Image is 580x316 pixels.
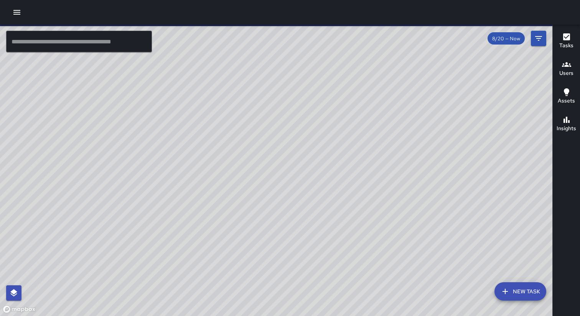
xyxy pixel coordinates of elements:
[559,69,573,78] h6: Users
[557,124,576,133] h6: Insights
[553,55,580,83] button: Users
[488,35,525,42] span: 8/20 — Now
[558,97,575,105] h6: Assets
[553,111,580,138] button: Insights
[494,282,546,301] button: New Task
[559,41,573,50] h6: Tasks
[553,28,580,55] button: Tasks
[531,31,546,46] button: Filters
[553,83,580,111] button: Assets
